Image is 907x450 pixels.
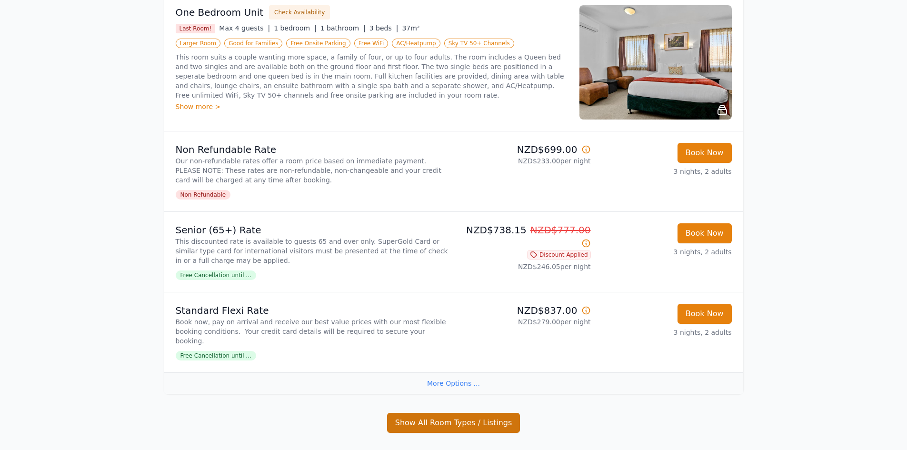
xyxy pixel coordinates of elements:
span: Sky TV 50+ Channels [444,39,514,48]
p: NZD$837.00 [458,304,591,317]
span: 3 beds | [369,24,399,32]
p: Non Refundable Rate [176,143,450,156]
span: Free WiFi [354,39,389,48]
button: Book Now [678,223,732,243]
p: NZD$279.00 per night [458,317,591,327]
span: Free Cancellation until ... [176,351,256,360]
button: Book Now [678,304,732,324]
span: Free Cancellation until ... [176,270,256,280]
p: NZD$233.00 per night [458,156,591,166]
div: More Options ... [164,372,743,394]
button: Check Availability [269,5,330,20]
p: This room suits a couple wanting more space, a family of four, or up to four adults. The room inc... [176,52,568,100]
button: Show All Room Types / Listings [387,413,520,433]
span: Max 4 guests | [219,24,270,32]
span: 1 bathroom | [320,24,366,32]
p: NZD$738.15 [458,223,591,250]
span: Good for Families [224,39,282,48]
span: AC/Heatpump [392,39,440,48]
h3: One Bedroom Unit [176,6,264,19]
span: 37m² [402,24,419,32]
p: 3 nights, 2 adults [598,328,732,337]
span: Discount Applied [527,250,591,260]
span: Free Onsite Parking [286,39,350,48]
p: NZD$246.05 per night [458,262,591,271]
p: This discounted rate is available to guests 65 and over only. SuperGold Card or similar type card... [176,237,450,265]
p: 3 nights, 2 adults [598,247,732,257]
p: Standard Flexi Rate [176,304,450,317]
p: Senior (65+) Rate [176,223,450,237]
p: Our non-refundable rates offer a room price based on immediate payment. PLEASE NOTE: These rates ... [176,156,450,185]
button: Book Now [678,143,732,163]
div: Show more > [176,102,568,111]
span: NZD$777.00 [530,224,591,236]
span: Last Room! [176,24,216,33]
p: NZD$699.00 [458,143,591,156]
p: 3 nights, 2 adults [598,167,732,176]
span: Larger Room [176,39,221,48]
span: Non Refundable [176,190,231,200]
span: 1 bedroom | [274,24,317,32]
p: Book now, pay on arrival and receive our best value prices with our most flexible booking conditi... [176,317,450,346]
